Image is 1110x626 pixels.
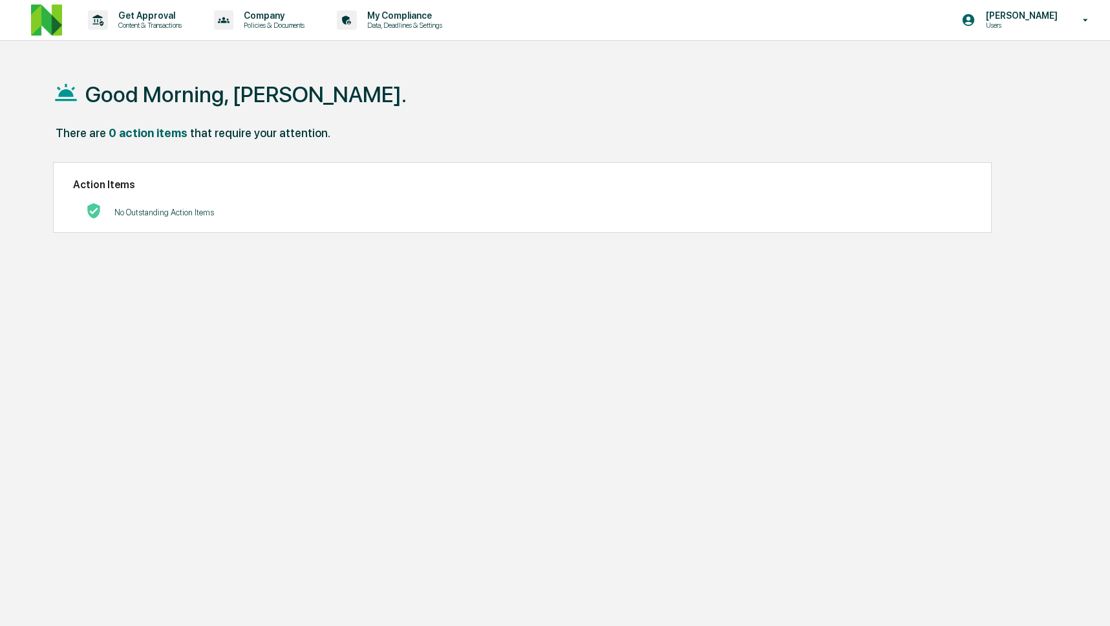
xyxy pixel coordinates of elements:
p: Company [233,10,311,21]
p: Get Approval [108,10,188,21]
p: Users [976,21,1064,30]
div: 0 action items [109,126,187,140]
img: logo [31,5,62,36]
p: No Outstanding Action Items [114,208,214,217]
h1: Good Morning, [PERSON_NAME]. [85,81,407,107]
img: No Actions logo [86,203,101,219]
p: [PERSON_NAME] [976,10,1064,21]
div: that require your attention. [190,126,330,140]
p: Content & Transactions [108,21,188,30]
p: Policies & Documents [233,21,311,30]
p: My Compliance [357,10,449,21]
h2: Action Items [73,178,972,191]
div: There are [56,126,106,140]
p: Data, Deadlines & Settings [357,21,449,30]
